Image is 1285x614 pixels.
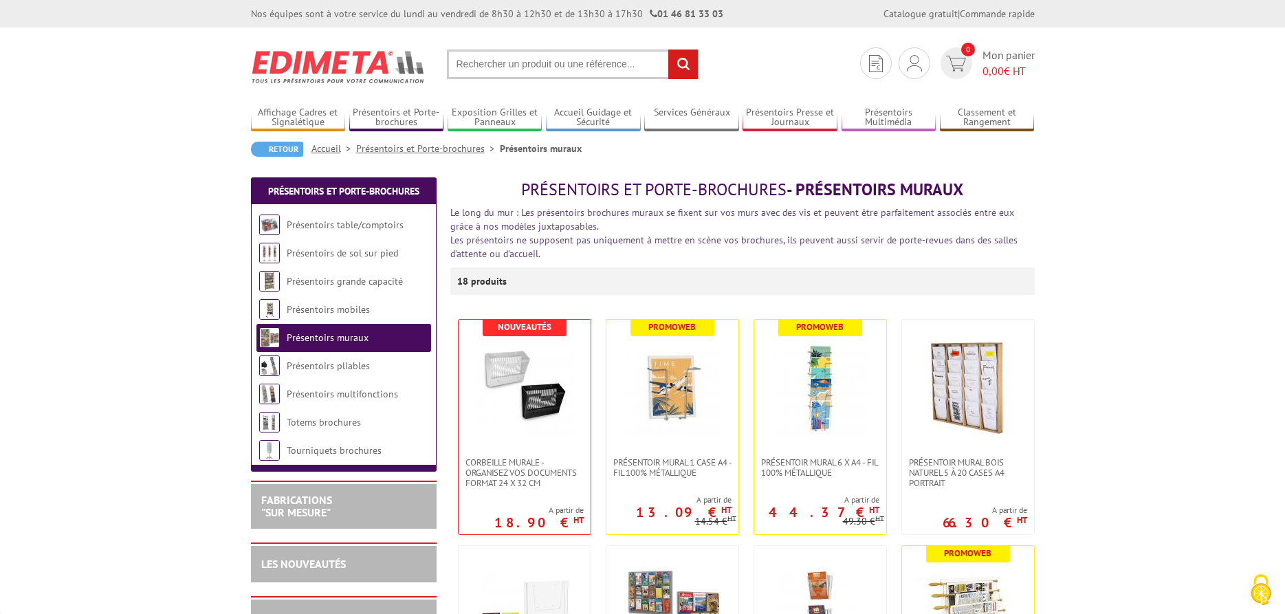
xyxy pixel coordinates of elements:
[937,47,1035,79] a: devis rapide 0 Mon panier 0,00€ HT
[769,508,879,516] p: 44.37 €
[500,142,582,155] li: Présentoirs muraux
[251,142,303,157] a: Retour
[982,47,1035,79] span: Mon panier
[869,504,879,516] sup: HT
[668,50,698,79] input: rechercher
[644,107,739,129] a: Services Généraux
[944,547,991,559] b: Promoweb
[624,340,721,437] img: Présentoir mural 1 case A4 - Fil 100% métallique
[448,107,542,129] a: Exposition Grilles et Panneaux
[1237,567,1285,614] button: Cookies (fenêtre modale)
[259,299,280,320] img: Présentoirs mobiles
[613,457,732,478] span: Présentoir mural 1 case A4 - Fil 100% métallique
[287,416,361,428] a: Totems brochures
[287,219,404,231] a: Présentoirs table/comptoirs
[494,518,584,527] p: 18.90 €
[909,457,1027,488] span: Présentoir Mural Bois naturel 5 à 20 cases A4 Portrait
[875,514,884,523] sup: HT
[982,64,1004,78] span: 0,00
[960,8,1035,20] a: Commande rapide
[287,444,382,457] a: Tourniquets brochures
[907,55,922,72] img: devis rapide
[259,412,280,432] img: Totems brochures
[251,41,426,92] img: Edimeta
[943,505,1027,516] span: A partir de
[606,457,738,478] a: Présentoir mural 1 case A4 - Fil 100% métallique
[457,267,509,295] p: 18 produits
[287,303,370,316] a: Présentoirs mobiles
[349,107,444,129] a: Présentoirs et Porte-brochures
[259,355,280,376] img: Présentoirs pliables
[743,107,837,129] a: Présentoirs Presse et Journaux
[1017,514,1027,526] sup: HT
[261,557,346,571] a: LES NOUVEAUTÉS
[251,7,723,21] div: Nos équipes sont à votre service du lundi au vendredi de 8h30 à 12h30 et de 13h30 à 17h30
[883,8,958,20] a: Catalogue gratuit
[287,275,403,287] a: Présentoirs grande capacité
[450,234,1018,260] font: Les présentoirs ne supposent pas uniquement à mettre en scène vos brochures, ils peuvent aussi se...
[450,206,1014,232] font: Le long du mur : Les présentoirs brochures muraux se fixent sur vos murs avec des vis et peuvent ...
[259,384,280,404] img: Présentoirs multifonctions
[754,494,879,505] span: A partir de
[940,107,1035,129] a: Classement et Rangement
[902,457,1034,488] a: Présentoir Mural Bois naturel 5 à 20 cases A4 Portrait
[648,321,696,333] b: Promoweb
[311,142,356,155] a: Accueil
[943,518,1027,527] p: 66.30 €
[1244,573,1278,607] img: Cookies (fenêtre modale)
[754,457,886,478] a: Présentoir mural 6 x A4 - Fil 100% métallique
[287,331,369,344] a: Présentoirs muraux
[268,185,419,197] a: Présentoirs et Porte-brochures
[259,243,280,263] img: Présentoirs de sol sur pied
[727,514,736,523] sup: HT
[287,360,370,372] a: Présentoirs pliables
[843,516,884,527] p: 49.30 €
[465,457,584,488] span: Corbeille Murale - Organisez vos documents format 24 x 32 cm
[356,142,500,155] a: Présentoirs et Porte-brochures
[259,440,280,461] img: Tourniquets brochures
[606,494,732,505] span: A partir de
[695,516,736,527] p: 14.54 €
[494,505,584,516] span: A partir de
[498,321,551,333] b: Nouveautés
[636,508,732,516] p: 13.09 €
[883,7,1035,21] div: |
[761,457,879,478] span: Présentoir mural 6 x A4 - Fil 100% métallique
[476,340,573,437] img: Corbeille Murale - Organisez vos documents format 24 x 32 cm
[459,457,591,488] a: Corbeille Murale - Organisez vos documents format 24 x 32 cm
[546,107,641,129] a: Accueil Guidage et Sécurité
[287,388,398,400] a: Présentoirs multifonctions
[573,514,584,526] sup: HT
[920,340,1016,437] img: Présentoir Mural Bois naturel 5 à 20 cases A4 Portrait
[251,107,346,129] a: Affichage Cadres et Signalétique
[842,107,936,129] a: Présentoirs Multimédia
[450,181,1035,199] h1: - Présentoirs muraux
[259,271,280,292] img: Présentoirs grande capacité
[261,493,332,519] a: FABRICATIONS"Sur Mesure"
[961,43,975,56] span: 0
[650,8,723,20] strong: 01 46 81 33 03
[287,247,398,259] a: Présentoirs de sol sur pied
[869,55,883,72] img: devis rapide
[447,50,699,79] input: Rechercher un produit ou une référence...
[796,321,844,333] b: Promoweb
[946,56,966,72] img: devis rapide
[521,179,787,200] span: Présentoirs et Porte-brochures
[982,63,1035,79] span: € HT
[772,340,868,437] img: Présentoir mural 6 x A4 - Fil 100% métallique
[259,215,280,235] img: Présentoirs table/comptoirs
[259,327,280,348] img: Présentoirs muraux
[721,504,732,516] sup: HT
